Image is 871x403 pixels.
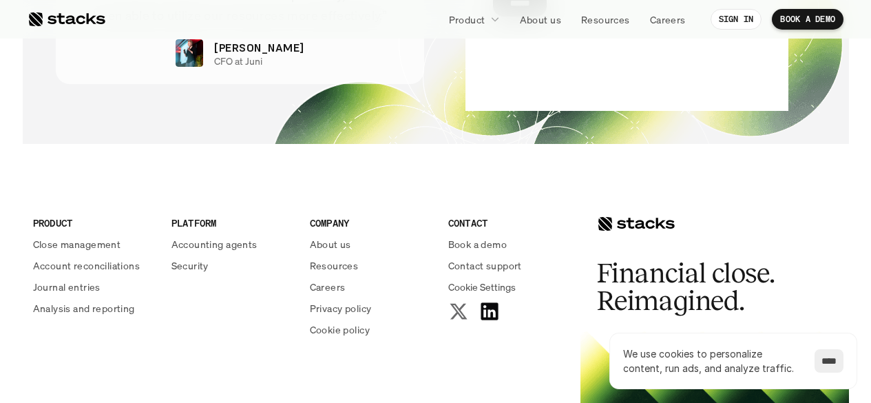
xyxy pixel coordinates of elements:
span: Cookie Settings [448,280,516,294]
p: Careers [310,280,346,294]
p: BOOK A DEMO [780,14,835,24]
p: Contact support [448,258,522,273]
p: Account reconciliations [33,258,140,273]
h2: Financial close. Reimagined. [597,260,804,315]
p: Book a demo [448,237,507,251]
a: About us [512,7,569,32]
p: Resources [310,258,359,273]
a: Privacy policy [310,301,432,316]
p: Privacy policy [310,301,372,316]
a: SIGN IN [711,9,762,30]
p: CFO at Juni [214,56,262,68]
a: Account reconciliations [33,258,155,273]
a: BOOK A DEMO [772,9,843,30]
a: About us [310,237,432,251]
p: PLATFORM [171,216,293,230]
p: PRODUCT [33,216,155,230]
a: Analysis and reporting [33,301,155,316]
p: About us [310,237,351,251]
p: Analysis and reporting [33,301,135,316]
a: Careers [642,7,694,32]
a: Privacy Policy [162,262,223,272]
p: CONTACT [448,216,570,230]
p: SIGN IN [719,14,754,24]
p: We use cookies to personalize content, run ads, and analyze traffic. [623,347,801,375]
a: Careers [310,280,432,294]
p: Journal entries [33,280,101,294]
p: Close management [33,237,121,251]
a: Contact support [448,258,570,273]
a: Journal entries [33,280,155,294]
p: Accounting agents [171,237,258,251]
button: Cookie Trigger [448,280,516,294]
a: Security [171,258,293,273]
a: Cookie policy [310,322,432,337]
p: [PERSON_NAME] [214,39,304,56]
p: About us [520,12,561,27]
a: Book a demo [448,237,570,251]
a: Close management [33,237,155,251]
p: Careers [650,12,686,27]
p: Product [449,12,485,27]
a: Resources [573,7,638,32]
p: Security [171,258,209,273]
p: Cookie policy [310,322,370,337]
a: Accounting agents [171,237,293,251]
p: COMPANY [310,216,432,230]
p: Resources [581,12,630,27]
a: Resources [310,258,432,273]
